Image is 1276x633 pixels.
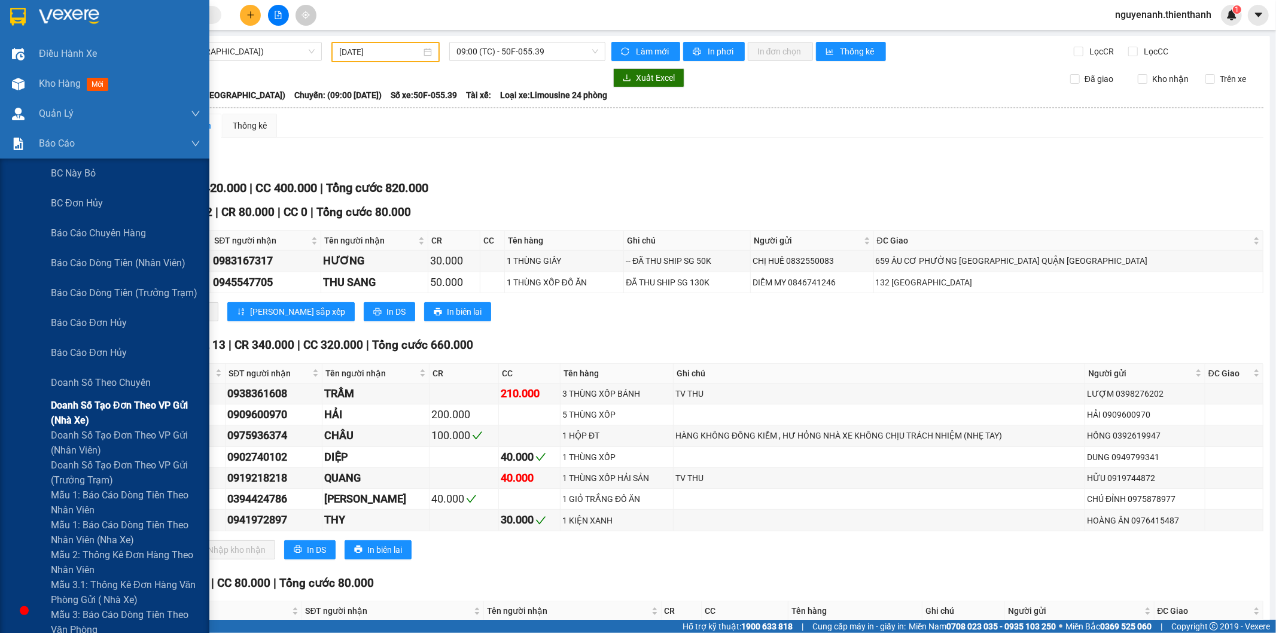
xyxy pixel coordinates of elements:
span: sort-ascending [237,308,245,317]
span: sync [621,47,631,57]
span: aim [302,11,310,19]
td: BẢO NGỌC [322,489,430,510]
span: Tài xế: [466,89,491,102]
span: SL 13 [196,338,226,352]
span: | [273,576,276,590]
span: plus [246,11,255,19]
span: | [211,576,214,590]
th: CR [428,231,480,251]
td: 0938361608 [226,384,322,404]
span: | [1161,620,1162,633]
th: Ghi chú [922,601,1005,621]
div: 1 THÙNG XỐP HẢI SẢN [562,471,671,485]
th: CR [662,601,702,621]
div: 1 HỘP ĐT [562,429,671,442]
div: HOÀNG ÂN 0976415487 [1087,514,1202,527]
div: HỒNG 0392619947 [1087,429,1202,442]
button: downloadXuất Excel [613,68,684,87]
div: 0938361608 [227,385,320,402]
img: solution-icon [12,138,25,150]
strong: 0708 023 035 - 0935 103 250 [946,622,1056,631]
span: check [466,494,477,504]
div: Thống kê [233,119,267,132]
span: | [297,338,300,352]
span: | [310,205,313,219]
th: CR [430,364,499,384]
span: Báo cáo chuyến hàng [51,226,146,241]
div: HÀNG KHÔNG ĐỒNG KIỂM , HƯ HỎNG NHÀ XE KHÔNG CHỊU TRÁCH NHIỆM (NHẸ TAY) [675,429,1083,442]
span: In DS [307,543,326,556]
span: Doanh số tạo đơn theo VP gửi (nhà xe) [51,398,200,428]
span: In biên lai [447,305,482,318]
span: | [366,338,369,352]
button: caret-down [1248,5,1269,26]
td: 0909600970 [226,404,322,425]
button: aim [296,5,316,26]
div: CHÂU [324,427,427,444]
span: Cung cấp máy in - giấy in: [812,620,906,633]
div: 5 THÙNG XỐP [562,408,671,421]
span: SĐT người nhận [229,367,310,380]
span: check [535,452,546,462]
div: 30.000 [430,252,478,269]
span: ĐC Giao [877,234,1251,247]
div: THY [324,512,427,528]
button: downloadNhập kho nhận [185,540,275,559]
td: HƯƠNG [321,251,428,272]
span: Mẫu 1: Báo cáo dòng tiền theo nhân viên [51,488,200,518]
span: SĐT người nhận [305,604,471,617]
span: Kho hàng [39,78,81,89]
span: ĐC Giao [1208,367,1251,380]
span: printer [294,545,302,555]
span: | [215,205,218,219]
div: 0941972897 [227,512,320,528]
span: Kho nhận [1147,72,1193,86]
span: Mẫu 1: Báo cáo dòng tiền theo nhân viên (nha xe) [51,518,200,547]
span: Đã giao [1080,72,1118,86]
span: Trên xe [1215,72,1251,86]
td: 0983167317 [211,251,321,272]
div: -- ĐÃ THU SHIP SG 50K [626,254,748,267]
span: Báo cáo [39,136,75,151]
td: 0919218218 [226,468,322,489]
span: printer [373,308,382,317]
span: Doanh số tạo đơn theo VP gửi (trưởng trạm) [51,458,200,488]
span: CR 340.000 [235,338,294,352]
span: mới [87,78,108,91]
span: Báo cáo đơn hủy [51,345,127,360]
div: 40.000 [431,491,497,507]
span: printer [434,308,442,317]
div: TV THU [675,471,1083,485]
span: Loại xe: Limousine 24 phòng [500,89,607,102]
span: Báo cáo dòng tiền (trưởng trạm) [51,285,197,300]
span: check [535,515,546,526]
img: warehouse-icon [12,48,25,60]
div: 1 THÙNG XỐP [562,451,671,464]
button: printerIn biên lai [424,302,491,321]
div: HẢI 0909600970 [1087,408,1202,421]
span: Tổng cước 660.000 [372,338,473,352]
span: down [191,139,200,148]
div: 210.000 [501,385,558,402]
td: DIỆP [322,447,430,468]
span: ĐC Giao [1158,604,1251,617]
span: printer [354,545,363,555]
span: ⚪️ [1059,624,1062,629]
span: Mẫu 2: Thống kê đơn hàng theo nhân viên [51,547,200,577]
span: | [802,620,803,633]
div: LƯỢM 0398276202 [1087,387,1202,400]
span: CR 80.000 [221,205,275,219]
div: 200.000 [431,406,497,423]
td: 0902740102 [226,447,322,468]
div: 1 GIỎ TRẮNG ĐỒ ĂN [562,492,671,506]
span: SĐT người nhận [214,234,308,247]
th: CC [480,231,505,251]
span: Quản Lý [39,106,74,121]
div: HẢI [324,406,427,423]
span: Làm mới [636,45,671,58]
td: 0394424786 [226,489,322,510]
div: 132 [GEOGRAPHIC_DATA] [876,276,1261,289]
span: CC 0 [284,205,307,219]
div: 30.000 [501,512,558,528]
span: BC đơn hủy [51,196,103,211]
